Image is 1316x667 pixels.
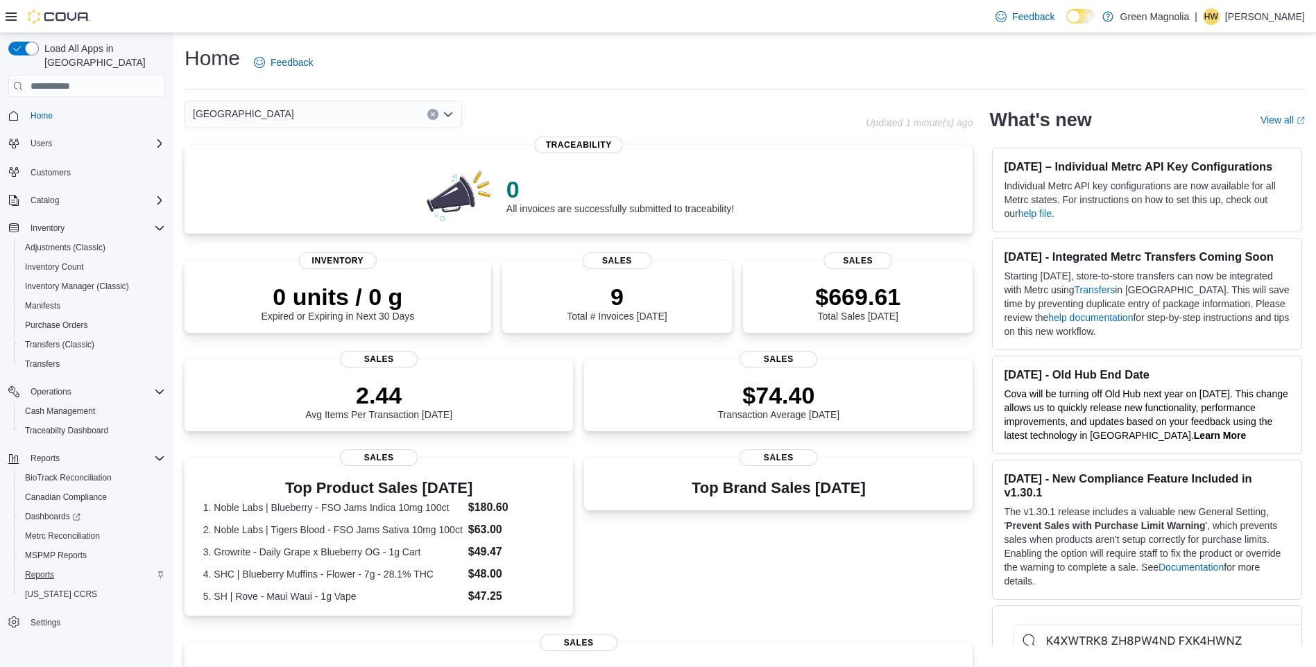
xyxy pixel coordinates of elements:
[261,283,414,322] div: Expired or Expiring in Next 30 Days
[3,382,171,401] button: Operations
[423,167,495,223] img: 0
[305,381,452,420] div: Avg Items Per Transaction [DATE]
[305,381,452,409] p: 2.44
[31,110,53,121] span: Home
[3,218,171,238] button: Inventory
[815,283,900,311] p: $669.61
[19,239,165,256] span: Adjustments (Classic)
[271,55,313,69] span: Feedback
[718,381,840,409] p: $74.40
[25,450,65,467] button: Reports
[14,487,171,507] button: Canadian Compliance
[1261,114,1305,125] a: View allExternal link
[1159,562,1224,573] a: Documentation
[583,252,651,269] span: Sales
[25,261,84,272] span: Inventory Count
[14,277,171,296] button: Inventory Manager (Classic)
[25,492,107,503] span: Canadian Compliance
[1004,505,1290,588] p: The v1.30.1 release includes a valuable new General Setting, ' ', which prevents sales when produ...
[1018,208,1052,219] a: help file
[25,614,66,631] a: Settings
[25,164,76,181] a: Customers
[340,449,418,466] span: Sales
[25,383,165,400] span: Operations
[203,501,463,514] dt: 1. Noble Labs | Blueberry - FSO Jams Indica 10mg 100ct
[1066,9,1095,24] input: Dark Mode
[25,569,54,580] span: Reports
[31,223,65,234] span: Inventory
[14,565,171,584] button: Reports
[25,358,60,370] span: Transfers
[468,544,555,560] dd: $49.47
[19,317,165,333] span: Purchase Orders
[25,472,112,483] span: BioTrack Reconciliation
[14,421,171,440] button: Traceabilty Dashboard
[1120,8,1190,25] p: Green Magnolia
[1006,520,1205,531] strong: Prevent Sales with Purchase Limit Warning
[1004,159,1290,173] h3: [DATE] – Individual Metrc API Key Configurations
[3,134,171,153] button: Users
[203,523,463,537] dt: 2. Noble Labs | Tigers Blood - FSO Jams Sativa 10mg 100ct
[19,566,60,583] a: Reports
[19,422,114,439] a: Traceabilty Dashboard
[31,195,59,206] span: Catalog
[19,239,111,256] a: Adjustments (Classic)
[19,586,103,603] a: [US_STATE] CCRS
[3,612,171,632] button: Settings
[468,521,555,538] dd: $63.00
[1004,179,1290,220] p: Individual Metrc API key configurations are now available for all Metrc states. For instructions ...
[14,584,171,604] button: [US_STATE] CCRS
[19,489,112,505] a: Canadian Compliance
[25,550,87,561] span: MSPMP Reports
[989,109,1091,131] h2: What's new
[3,105,171,125] button: Home
[31,617,60,628] span: Settings
[1195,8,1197,25] p: |
[19,586,165,603] span: Washington CCRS
[506,175,734,214] div: All invoices are successfully submitted to traceability!
[25,220,70,236] button: Inventory
[19,278,135,295] a: Inventory Manager (Classic)
[25,300,60,311] span: Manifests
[19,336,100,353] a: Transfers (Classic)
[25,281,129,292] span: Inventory Manager (Classic)
[25,589,97,600] span: [US_STATE] CCRS
[1297,116,1305,125] svg: External link
[25,135,165,152] span: Users
[1075,284,1116,295] a: Transfers
[19,336,165,353] span: Transfers (Classic)
[25,192,65,209] button: Catalog
[535,137,623,153] span: Traceability
[19,469,165,486] span: BioTrack Reconciliation
[14,546,171,565] button: MSPMP Reports
[31,167,71,178] span: Customers
[468,566,555,582] dd: $48.00
[19,528,165,544] span: Metrc Reconciliation
[28,10,90,24] img: Cova
[19,317,94,333] a: Purchase Orders
[193,105,294,122] span: [GEOGRAPHIC_DATA]
[185,44,240,72] h1: Home
[25,425,108,436] span: Traceabilty Dashboard
[19,297,165,314] span: Manifests
[1048,312,1133,323] a: help documentation
[19,508,165,525] span: Dashboards
[740,351,817,367] span: Sales
[14,257,171,277] button: Inventory Count
[19,422,165,439] span: Traceabilty Dashboard
[39,42,165,69] span: Load All Apps in [GEOGRAPHIC_DATA]
[1004,388,1288,441] span: Cova will be turning off Old Hub next year on [DATE]. This change allows us to quickly release ne...
[19,403,101,419] a: Cash Management
[25,339,94,350] span: Transfers (Classic)
[443,109,454,120] button: Open list of options
[203,567,463,581] dt: 4. SHC | Blueberry Muffins - Flower - 7g - 28.1% THC
[248,49,318,76] a: Feedback
[19,489,165,505] span: Canadian Compliance
[25,320,88,331] span: Purchase Orders
[1004,269,1290,338] p: Starting [DATE], store-to-store transfers can now be integrated with Metrc using in [GEOGRAPHIC_D...
[25,135,58,152] button: Users
[567,283,667,322] div: Total # Invoices [DATE]
[19,278,165,295] span: Inventory Manager (Classic)
[19,547,92,564] a: MSPMP Reports
[14,401,171,421] button: Cash Management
